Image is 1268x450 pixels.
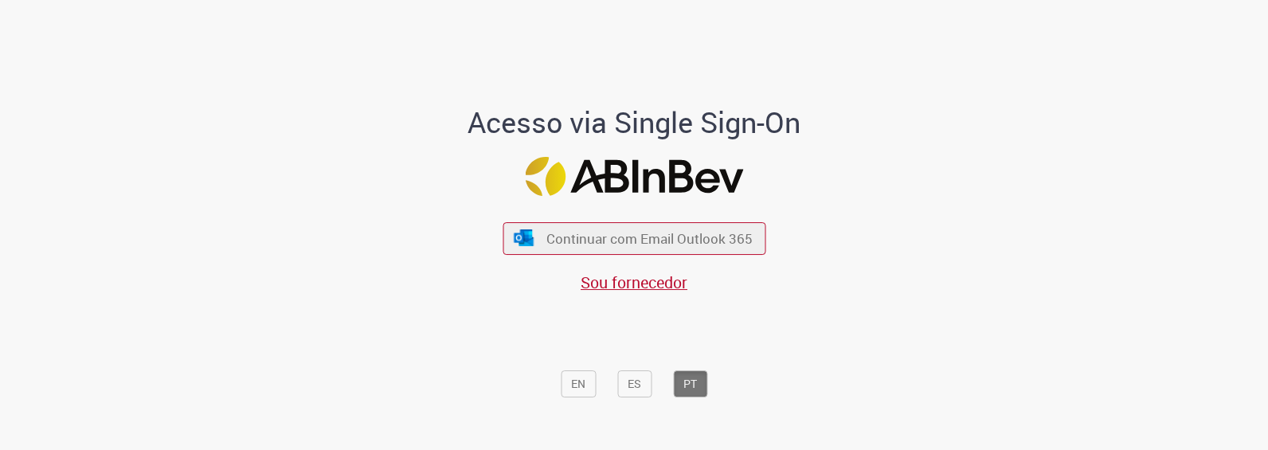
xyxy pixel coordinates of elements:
button: EN [561,370,596,397]
span: Continuar com Email Outlook 365 [546,229,753,248]
button: PT [673,370,707,397]
button: ES [617,370,652,397]
a: Sou fornecedor [581,272,687,293]
h1: Acesso via Single Sign-On [413,107,855,139]
button: ícone Azure/Microsoft 360 Continuar com Email Outlook 365 [503,222,765,255]
img: ícone Azure/Microsoft 360 [513,229,535,246]
img: Logo ABInBev [525,158,743,197]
